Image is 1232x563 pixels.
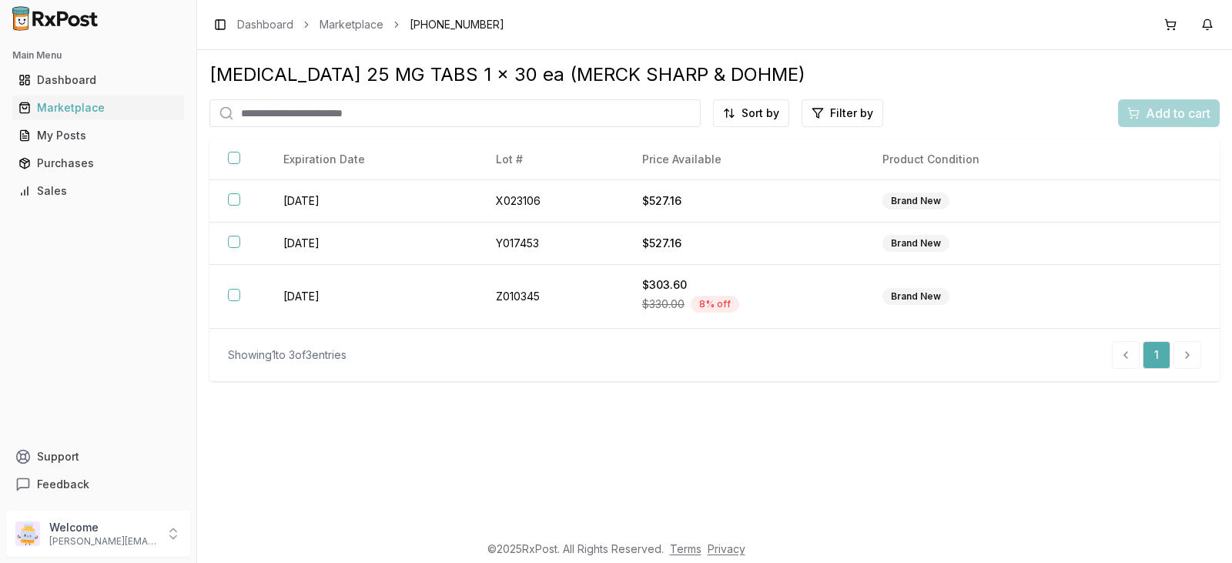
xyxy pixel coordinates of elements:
[642,193,845,209] div: $527.16
[642,236,845,251] div: $527.16
[18,72,178,88] div: Dashboard
[830,106,873,121] span: Filter by
[6,68,190,92] button: Dashboard
[12,94,184,122] a: Marketplace
[265,180,477,223] td: [DATE]
[49,535,156,548] p: [PERSON_NAME][EMAIL_ADDRESS][DOMAIN_NAME]
[6,123,190,148] button: My Posts
[691,296,739,313] div: 8 % off
[6,151,190,176] button: Purchases
[6,471,190,498] button: Feedback
[18,156,178,171] div: Purchases
[882,288,949,305] div: Brand New
[882,235,949,252] div: Brand New
[18,100,178,116] div: Marketplace
[12,66,184,94] a: Dashboard
[642,277,845,293] div: $303.60
[209,62,1220,87] div: [MEDICAL_DATA] 25 MG TABS 1 x 30 ea (MERCK SHARP & DOHME)
[802,99,883,127] button: Filter by
[320,17,383,32] a: Marketplace
[237,17,293,32] a: Dashboard
[1112,341,1201,369] nav: pagination
[228,347,346,363] div: Showing 1 to 3 of 3 entries
[477,265,624,329] td: Z010345
[15,521,40,546] img: User avatar
[624,139,864,180] th: Price Available
[265,265,477,329] td: [DATE]
[6,179,190,203] button: Sales
[18,183,178,199] div: Sales
[12,177,184,205] a: Sales
[265,223,477,265] td: [DATE]
[6,96,190,120] button: Marketplace
[265,139,477,180] th: Expiration Date
[477,223,624,265] td: Y017453
[37,477,89,492] span: Feedback
[410,17,504,32] span: [PHONE_NUMBER]
[642,297,685,312] span: $330.00
[1143,341,1170,369] a: 1
[6,6,105,31] img: RxPost Logo
[742,106,779,121] span: Sort by
[477,180,624,223] td: X023106
[12,122,184,149] a: My Posts
[49,520,156,535] p: Welcome
[670,542,701,555] a: Terms
[864,139,1104,180] th: Product Condition
[237,17,504,32] nav: breadcrumb
[12,149,184,177] a: Purchases
[477,139,624,180] th: Lot #
[713,99,789,127] button: Sort by
[18,128,178,143] div: My Posts
[6,443,190,471] button: Support
[882,193,949,209] div: Brand New
[12,49,184,62] h2: Main Menu
[708,542,745,555] a: Privacy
